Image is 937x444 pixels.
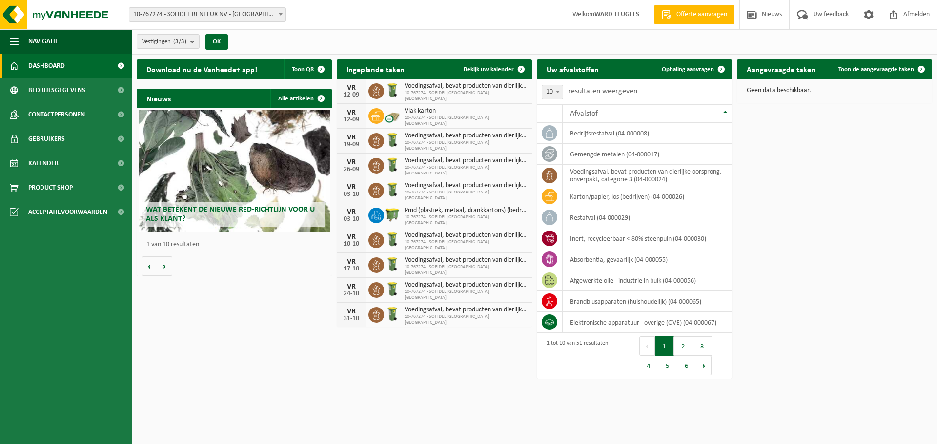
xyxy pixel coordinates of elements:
span: 10-767274 - SOFIDEL BENELUX NV - DUFFEL [129,7,286,22]
span: 10-767274 - SOFIDEL [GEOGRAPHIC_DATA] [GEOGRAPHIC_DATA] [405,115,527,127]
span: 10-767274 - SOFIDEL BENELUX NV - DUFFEL [129,8,285,21]
td: bedrijfsrestafval (04-000008) [563,123,732,144]
span: Toon de aangevraagde taken [838,66,914,73]
div: 12-09 [342,92,361,98]
span: Pmd (plastiek, metaal, drankkartons) (bedrijven) [405,207,527,214]
div: VR [342,183,361,191]
img: WB-0140-HPE-GN-50 [384,281,401,297]
div: VR [342,158,361,166]
td: afgewerkte olie - industrie in bulk (04-000056) [563,270,732,291]
button: 4 [639,356,658,375]
span: 10-767274 - SOFIDEL [GEOGRAPHIC_DATA] [GEOGRAPHIC_DATA] [405,264,527,276]
span: Voedingsafval, bevat producten van dierlijke oorsprong, onverpakt, categorie 3 [405,82,527,90]
span: Acceptatievoorwaarden [28,200,107,224]
td: voedingsafval, bevat producten van dierlijke oorsprong, onverpakt, categorie 3 (04-000024) [563,165,732,186]
span: Toon QR [292,66,314,73]
span: Bekijk uw kalender [464,66,514,73]
button: 6 [677,356,696,375]
div: VR [342,208,361,216]
td: absorbentia, gevaarlijk (04-000055) [563,249,732,270]
img: WB-0140-HPE-GN-50 [384,231,401,248]
span: Kalender [28,151,59,175]
span: Contactpersonen [28,102,85,127]
h2: Uw afvalstoffen [537,59,609,78]
button: Previous [639,336,655,356]
button: Toon QR [284,59,331,79]
td: karton/papier, los (bedrijven) (04-000026) [563,186,732,207]
button: 3 [693,336,712,356]
a: Bekijk uw kalender [456,59,531,79]
p: 1 van 10 resultaten [146,241,327,248]
td: brandblusapparaten (huishoudelijk) (04-000065) [563,291,732,312]
button: Next [696,356,712,375]
strong: WARD TEUGELS [594,11,639,18]
div: 24-10 [342,290,361,297]
td: inert, recycleerbaar < 80% steenpuin (04-000030) [563,228,732,249]
h2: Ingeplande taken [337,59,414,78]
span: Wat betekent de nieuwe RED-richtlijn voor u als klant? [146,206,315,223]
span: 10 [542,85,563,99]
div: 26-09 [342,166,361,173]
span: 10-767274 - SOFIDEL [GEOGRAPHIC_DATA] [GEOGRAPHIC_DATA] [405,190,527,201]
div: VR [342,134,361,141]
img: PB-CU [384,107,401,123]
span: 10-767274 - SOFIDEL [GEOGRAPHIC_DATA] [GEOGRAPHIC_DATA] [405,239,527,251]
span: 10-767274 - SOFIDEL [GEOGRAPHIC_DATA] [GEOGRAPHIC_DATA] [405,314,527,326]
span: 10-767274 - SOFIDEL [GEOGRAPHIC_DATA] [GEOGRAPHIC_DATA] [405,140,527,152]
div: VR [342,308,361,315]
span: Voedingsafval, bevat producten van dierlijke oorsprong, onverpakt, categorie 3 [405,157,527,165]
img: WB-0140-HPE-GN-50 [384,132,401,148]
span: Voedingsafval, bevat producten van dierlijke oorsprong, onverpakt, categorie 3 [405,281,527,289]
p: Geen data beschikbaar. [747,87,922,94]
span: Gebruikers [28,127,65,151]
span: Navigatie [28,29,59,54]
a: Wat betekent de nieuwe RED-richtlijn voor u als klant? [139,110,330,232]
h2: Download nu de Vanheede+ app! [137,59,267,78]
span: Ophaling aanvragen [662,66,714,73]
button: OK [205,34,228,50]
div: 1 tot 10 van 51 resultaten [542,335,608,376]
div: 03-10 [342,191,361,198]
h2: Aangevraagde taken [737,59,825,78]
div: 12-09 [342,116,361,123]
button: Vestigingen(3/3) [137,34,200,49]
span: 10-767274 - SOFIDEL [GEOGRAPHIC_DATA] [GEOGRAPHIC_DATA] [405,90,527,102]
button: Volgende [157,256,172,276]
img: WB-1100-HPE-GN-50 [384,206,401,223]
img: WB-0140-HPE-GN-50 [384,82,401,98]
button: Vorige [142,256,157,276]
span: Voedingsafval, bevat producten van dierlijke oorsprong, onverpakt, categorie 3 [405,132,527,140]
count: (3/3) [173,39,186,45]
span: Offerte aanvragen [674,10,730,19]
a: Ophaling aanvragen [654,59,731,79]
label: resultaten weergeven [568,87,637,95]
td: elektronische apparatuur - overige (OVE) (04-000067) [563,312,732,333]
span: 10-767274 - SOFIDEL [GEOGRAPHIC_DATA] [GEOGRAPHIC_DATA] [405,289,527,301]
div: 10-10 [342,241,361,248]
a: Offerte aanvragen [654,5,734,24]
div: 31-10 [342,315,361,322]
span: Voedingsafval, bevat producten van dierlijke oorsprong, onverpakt, categorie 3 [405,182,527,190]
img: WB-0140-HPE-GN-50 [384,306,401,322]
div: VR [342,283,361,290]
td: restafval (04-000029) [563,207,732,228]
a: Alle artikelen [270,89,331,108]
img: WB-0140-HPE-GN-50 [384,156,401,173]
span: Dashboard [28,54,65,78]
button: 1 [655,336,674,356]
div: 03-10 [342,216,361,223]
span: Voedingsafval, bevat producten van dierlijke oorsprong, onverpakt, categorie 3 [405,306,527,314]
span: Vlak karton [405,107,527,115]
iframe: chat widget [5,423,163,444]
div: 17-10 [342,266,361,272]
span: Bedrijfsgegevens [28,78,85,102]
div: 19-09 [342,141,361,148]
span: 10-767274 - SOFIDEL [GEOGRAPHIC_DATA] [GEOGRAPHIC_DATA] [405,165,527,176]
div: VR [342,84,361,92]
span: Vestigingen [142,35,186,49]
span: Afvalstof [570,110,598,117]
span: Product Shop [28,175,73,200]
td: gemengde metalen (04-000017) [563,144,732,165]
a: Toon de aangevraagde taken [831,59,931,79]
span: Voedingsafval, bevat producten van dierlijke oorsprong, onverpakt, categorie 3 [405,232,527,239]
